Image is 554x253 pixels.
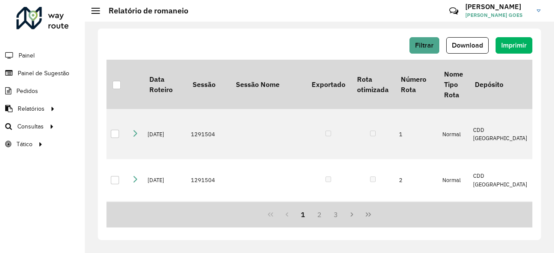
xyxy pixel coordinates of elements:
[143,60,187,109] th: Data Roteiro
[16,140,32,149] span: Tático
[395,109,438,159] td: 1
[187,159,230,201] td: 1291504
[469,159,532,201] td: CDD [GEOGRAPHIC_DATA]
[446,37,489,54] button: Download
[19,51,35,60] span: Painel
[469,109,532,159] td: CDD [GEOGRAPHIC_DATA]
[395,159,438,201] td: 2
[496,37,532,54] button: Imprimir
[230,60,306,109] th: Sessão Nome
[187,60,230,109] th: Sessão
[465,11,530,19] span: [PERSON_NAME] GOES
[501,42,527,49] span: Imprimir
[16,86,38,96] span: Pedidos
[17,122,44,131] span: Consultas
[306,60,351,109] th: Exportado
[344,206,361,223] button: Next Page
[409,37,439,54] button: Filtrar
[18,69,69,78] span: Painel de Sugestão
[295,206,311,223] button: 1
[351,60,394,109] th: Rota otimizada
[18,104,45,113] span: Relatórios
[328,206,344,223] button: 3
[360,206,377,223] button: Last Page
[438,60,469,109] th: Nome Tipo Rota
[143,159,187,201] td: [DATE]
[438,109,469,159] td: Normal
[187,109,230,159] td: 1291504
[438,159,469,201] td: Normal
[100,6,188,16] h2: Relatório de romaneio
[143,109,187,159] td: [DATE]
[452,42,483,49] span: Download
[465,3,530,11] h3: [PERSON_NAME]
[415,42,434,49] span: Filtrar
[395,60,438,109] th: Número Rota
[444,2,463,20] a: Contato Rápido
[311,206,328,223] button: 2
[469,60,532,109] th: Depósito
